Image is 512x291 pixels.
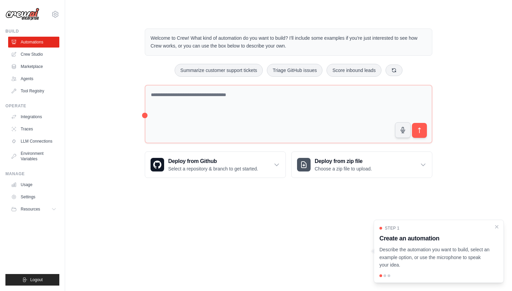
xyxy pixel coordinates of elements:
p: Choose a zip file to upload. [315,165,372,172]
h3: Create an automation [379,234,490,243]
a: Usage [8,179,59,190]
a: Agents [8,73,59,84]
p: Select a repository & branch to get started. [168,165,258,172]
span: Step 1 [385,225,399,231]
button: Logout [5,274,59,286]
a: Tool Registry [8,86,59,96]
a: Traces [8,124,59,134]
button: Resources [8,204,59,215]
h3: Deploy from zip file [315,157,372,165]
div: Manage [5,171,59,177]
img: Logo [5,8,39,21]
a: Integrations [8,111,59,122]
p: Describe the automation you want to build, select an example option, or use the microphone to spe... [379,246,490,269]
button: Close walkthrough [494,224,499,230]
button: Triage GitHub issues [267,64,322,77]
span: Logout [30,277,43,283]
a: Environment Variables [8,148,59,164]
button: Summarize customer support tickets [175,64,263,77]
iframe: Chat Widget [478,258,512,291]
h3: Deploy from Github [168,157,258,165]
a: Marketplace [8,61,59,72]
a: Settings [8,192,59,202]
div: Operate [5,103,59,109]
a: LLM Connections [8,136,59,147]
button: Score inbound leads [327,64,381,77]
span: Resources [21,206,40,212]
p: Welcome to Crew! What kind of automation do you want to build? I'll include some examples if you'... [151,34,427,50]
a: Crew Studio [8,49,59,60]
div: Build [5,29,59,34]
a: Automations [8,37,59,48]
